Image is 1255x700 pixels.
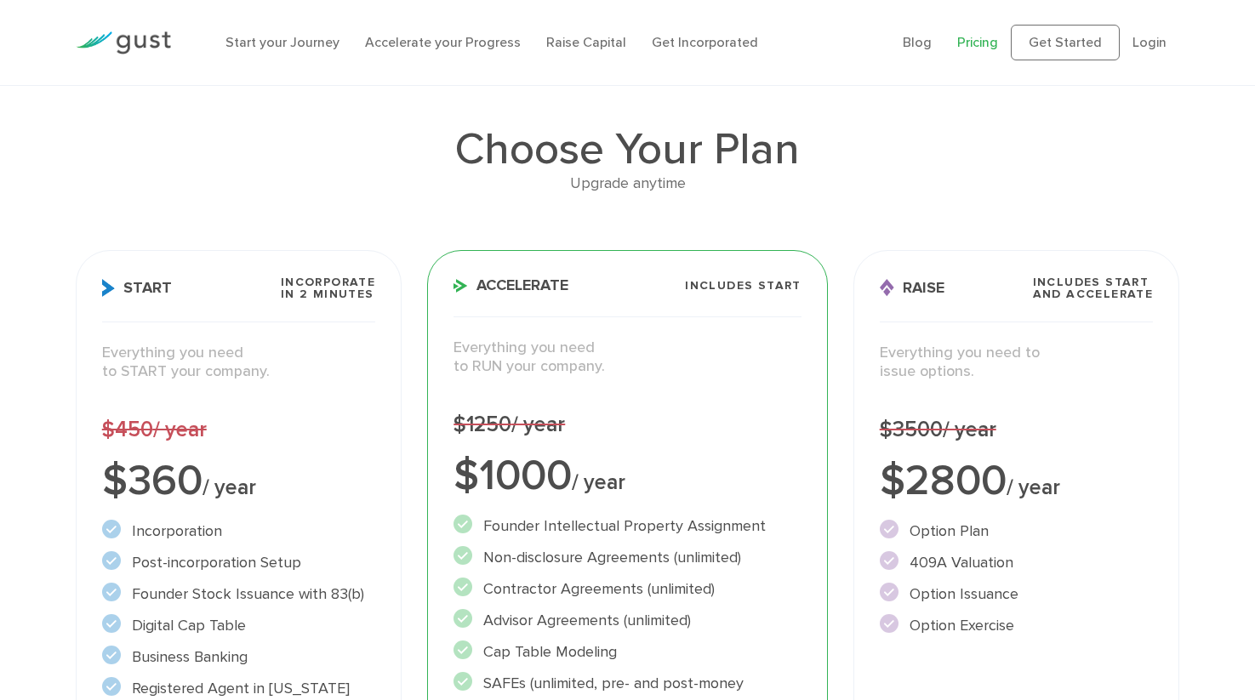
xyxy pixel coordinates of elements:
[454,279,468,293] img: Accelerate Icon
[1007,475,1060,500] span: / year
[957,34,998,50] a: Pricing
[880,520,1154,543] li: Option Plan
[880,583,1154,606] li: Option Issuance
[454,412,565,437] span: $1250
[102,344,376,382] p: Everything you need to START your company.
[903,34,932,50] a: Blog
[102,646,376,669] li: Business Banking
[880,279,894,297] img: Raise Icon
[943,417,996,442] span: / year
[76,31,171,54] img: Gust Logo
[76,128,1180,172] h1: Choose Your Plan
[880,614,1154,637] li: Option Exercise
[685,280,801,292] span: Includes START
[880,460,1154,503] div: $2800
[102,279,172,297] span: Start
[153,417,207,442] span: / year
[1033,276,1154,300] span: Includes START and ACCELERATE
[225,34,339,50] a: Start your Journey
[76,172,1180,196] div: Upgrade anytime
[102,583,376,606] li: Founder Stock Issuance with 83(b)
[546,34,626,50] a: Raise Capital
[102,279,115,297] img: Start Icon X2
[454,515,801,538] li: Founder Intellectual Property Assignment
[102,460,376,503] div: $360
[511,412,565,437] span: / year
[365,34,521,50] a: Accelerate your Progress
[1132,34,1167,50] a: Login
[454,546,801,569] li: Non-disclosure Agreements (unlimited)
[880,279,944,297] span: Raise
[1011,25,1120,60] a: Get Started
[652,34,758,50] a: Get Incorporated
[203,475,256,500] span: / year
[102,551,376,574] li: Post-incorporation Setup
[102,417,207,442] span: $450
[102,614,376,637] li: Digital Cap Table
[454,339,801,377] p: Everything you need to RUN your company.
[572,470,625,495] span: / year
[102,677,376,700] li: Registered Agent in [US_STATE]
[880,551,1154,574] li: 409A Valuation
[880,417,996,442] span: $3500
[454,578,801,600] li: Contractor Agreements (unlimited)
[102,520,376,543] li: Incorporation
[454,455,801,498] div: $1000
[454,609,801,632] li: Advisor Agreements (unlimited)
[454,640,801,663] li: Cap Table Modeling
[880,344,1154,382] p: Everything you need to issue options.
[281,276,375,300] span: Incorporate in 2 Minutes
[454,278,568,293] span: Accelerate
